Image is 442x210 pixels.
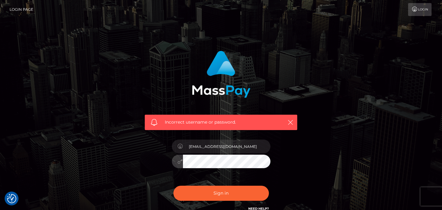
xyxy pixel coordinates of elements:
a: Login [408,3,432,16]
img: Revisit consent button [7,194,16,203]
button: Sign in [173,186,269,201]
span: Incorrect username or password. [165,119,277,125]
a: Login Page [10,3,33,16]
input: Username... [183,140,270,153]
img: MassPay Login [192,51,250,98]
button: Consent Preferences [7,194,16,203]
